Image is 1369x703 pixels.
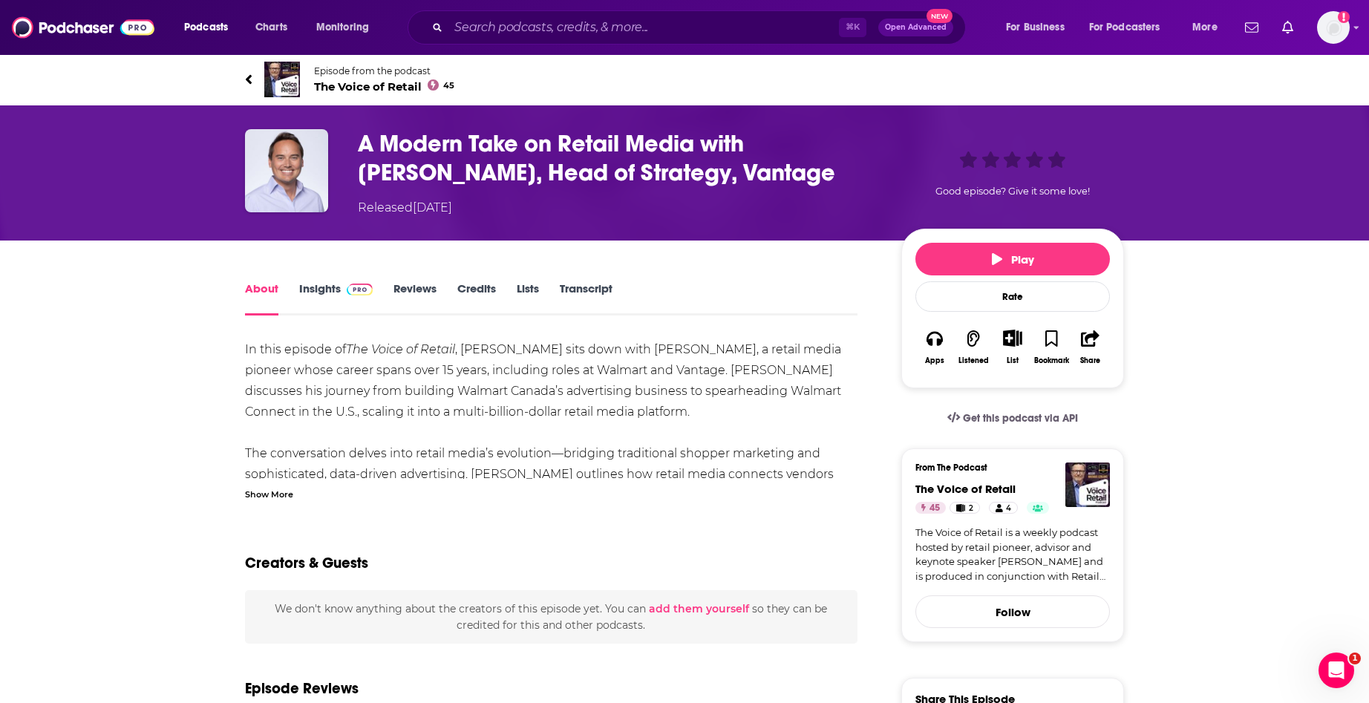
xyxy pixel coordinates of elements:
span: Logged in as crenshawcomms [1317,11,1350,44]
h3: From The Podcast [915,462,1098,473]
span: 45 [929,501,940,516]
button: Apps [915,320,954,374]
a: The Voice of Retail [915,482,1016,496]
div: List [1007,356,1019,365]
button: Follow [915,595,1110,628]
button: open menu [306,16,388,39]
svg: Add a profile image [1338,11,1350,23]
button: open menu [174,16,247,39]
span: Play [992,252,1034,267]
span: The Voice of Retail [314,79,454,94]
div: Search podcasts, credits, & more... [422,10,980,45]
button: Listened [954,320,993,374]
a: About [245,281,278,315]
span: Monitoring [316,17,369,38]
input: Search podcasts, credits, & more... [448,16,839,39]
img: A Modern Take on Retail Media with Drew Cashmore, Head of Strategy, Vantage [245,129,328,212]
button: add them yourself [649,603,749,615]
span: Get this podcast via API [963,412,1078,425]
i: The Voice of Retail [346,342,455,356]
span: ⌘ K [839,18,866,37]
img: The Voice of Retail [264,62,300,97]
span: We don't know anything about the creators of this episode yet . You can so they can be credited f... [275,602,827,632]
span: Good episode? Give it some love! [935,186,1090,197]
a: Charts [246,16,296,39]
span: 2 [969,501,973,516]
a: 4 [989,502,1018,514]
a: Show notifications dropdown [1239,15,1264,40]
h3: Episode Reviews [245,679,359,698]
button: Open AdvancedNew [878,19,953,36]
span: For Podcasters [1089,17,1160,38]
a: The Voice of RetailEpisode from the podcastThe Voice of Retail45 [245,62,1124,97]
div: Apps [925,356,944,365]
span: Podcasts [184,17,228,38]
span: 1 [1349,653,1361,664]
div: Share [1080,356,1100,365]
button: Show profile menu [1317,11,1350,44]
span: Charts [255,17,287,38]
button: Bookmark [1032,320,1071,374]
h2: Creators & Guests [245,554,368,572]
div: Show More ButtonList [993,320,1032,374]
div: Released [DATE] [358,199,452,217]
iframe: Intercom live chat [1319,653,1354,688]
a: Reviews [393,281,437,315]
a: 2 [950,502,980,514]
span: Episode from the podcast [314,65,454,76]
span: For Business [1006,17,1065,38]
img: Podchaser - Follow, Share and Rate Podcasts [12,13,154,42]
a: Show notifications dropdown [1276,15,1299,40]
a: Get this podcast via API [935,400,1090,436]
div: Listened [958,356,989,365]
a: InsightsPodchaser Pro [299,281,373,315]
a: The Voice of Retail is a weekly podcast hosted by retail pioneer, advisor and keynote speaker [PE... [915,526,1110,583]
button: open menu [1079,16,1182,39]
button: Share [1071,320,1110,374]
span: 4 [1006,501,1011,516]
span: More [1192,17,1218,38]
a: 45 [915,502,946,514]
span: New [927,9,953,23]
button: open menu [996,16,1083,39]
button: Play [915,243,1110,275]
img: The Voice of Retail [1065,462,1110,507]
a: Lists [517,281,539,315]
button: Show More Button [997,330,1027,346]
button: open menu [1182,16,1236,39]
img: Podchaser Pro [347,284,373,295]
h1: A Modern Take on Retail Media with Drew Cashmore, Head of Strategy, Vantage [358,129,878,187]
span: 45 [443,82,454,89]
img: User Profile [1317,11,1350,44]
div: Rate [915,281,1110,312]
a: Transcript [560,281,612,315]
a: Credits [457,281,496,315]
div: Bookmark [1034,356,1069,365]
span: Open Advanced [885,24,947,31]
